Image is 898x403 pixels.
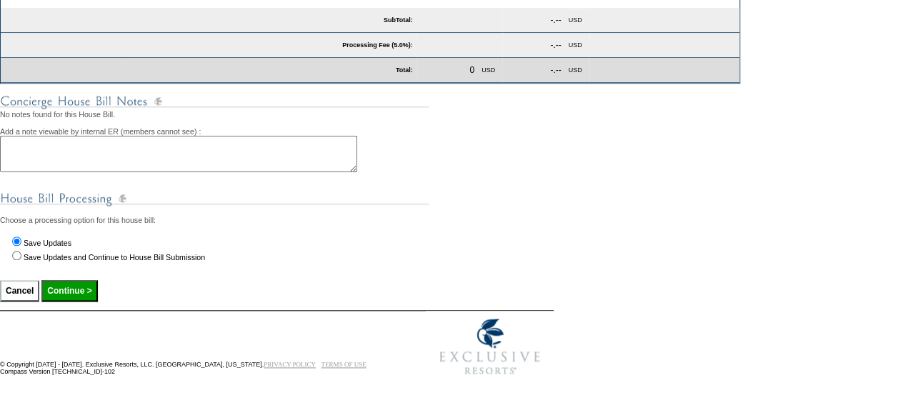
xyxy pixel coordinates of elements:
input: Continue > [41,280,97,302]
td: Processing Fee (5.0%): [1,33,416,58]
td: -.-- [547,37,564,53]
label: Save Updates [24,239,71,247]
td: USD [566,12,585,28]
label: Save Updates and Continue to House Bill Submission [24,253,205,262]
td: 0 [467,62,477,78]
td: Total: [124,58,416,83]
img: Exclusive Resorts [426,311,554,382]
td: -.-- [547,12,564,28]
a: PRIVACY POLICY [264,361,316,368]
td: USD [566,62,585,78]
td: USD [566,37,585,53]
a: TERMS OF USE [321,361,366,368]
td: SubTotal: [1,8,416,33]
td: -.-- [547,62,564,78]
td: USD [479,62,498,78]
